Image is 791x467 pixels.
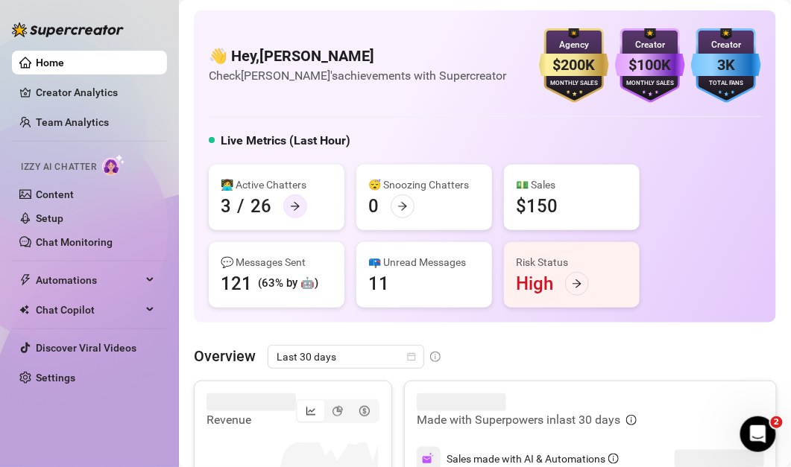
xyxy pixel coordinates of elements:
[36,57,64,69] a: Home
[207,411,296,429] article: Revenue
[539,54,609,77] div: $200K
[615,28,685,103] img: purple-badge-B9DA21FR.svg
[36,298,142,322] span: Chat Copilot
[691,79,761,89] div: Total Fans
[539,38,609,52] div: Agency
[516,177,628,193] div: 💵 Sales
[359,406,370,416] span: dollar-circle
[19,274,31,286] span: thunderbolt
[417,411,620,429] article: Made with Superpowers in last 30 days
[102,154,125,176] img: AI Chatter
[12,22,124,37] img: logo-BBDzfeDw.svg
[691,28,761,103] img: blue-badge-DgoSNQY1.svg
[36,80,155,104] a: Creator Analytics
[539,79,609,89] div: Monthly Sales
[771,416,783,428] span: 2
[290,201,300,212] span: arrow-right
[422,452,435,466] img: svg%3e
[277,346,415,368] span: Last 30 days
[21,160,96,174] span: Izzy AI Chatter
[36,236,113,248] a: Chat Monitoring
[740,416,776,452] iframe: Intercom live chat
[539,28,609,103] img: gold-badge-CigiZidd.svg
[221,132,350,150] h5: Live Metrics (Last Hour)
[209,45,506,66] h4: 👋 Hey, [PERSON_NAME]
[19,305,29,315] img: Chat Copilot
[36,372,75,384] a: Settings
[516,194,558,218] div: $150
[447,451,619,467] div: Sales made with AI & Automations
[368,194,379,218] div: 0
[516,254,628,270] div: Risk Status
[221,272,252,296] div: 121
[615,79,685,89] div: Monthly Sales
[397,201,408,212] span: arrow-right
[615,38,685,52] div: Creator
[258,275,318,293] div: (63% by 🤖)
[368,177,480,193] div: 😴 Snoozing Chatters
[306,406,316,416] span: line-chart
[572,279,582,289] span: arrow-right
[221,177,333,193] div: 👩‍💻 Active Chatters
[626,415,637,425] span: info-circle
[221,254,333,270] div: 💬 Messages Sent
[615,54,685,77] div: $100K
[36,342,136,354] a: Discover Viral Videos
[194,345,256,367] article: Overview
[368,272,389,296] div: 11
[333,406,343,416] span: pie-chart
[209,66,506,85] article: Check [PERSON_NAME]'s achievements with Supercreator
[296,399,379,423] div: segmented control
[36,116,109,128] a: Team Analytics
[691,54,761,77] div: 3K
[36,268,142,292] span: Automations
[608,454,619,464] span: info-circle
[407,352,416,361] span: calendar
[368,254,480,270] div: 📪 Unread Messages
[430,352,441,362] span: info-circle
[36,212,63,224] a: Setup
[36,188,74,200] a: Content
[691,38,761,52] div: Creator
[221,194,231,218] div: 3
[250,194,271,218] div: 26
